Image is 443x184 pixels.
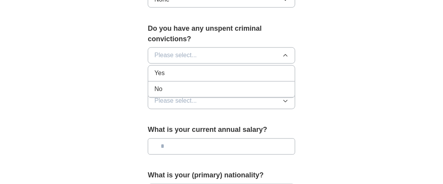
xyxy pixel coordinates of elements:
[154,51,197,60] span: Please select...
[148,170,295,181] label: What is your (primary) nationality?
[154,96,197,106] span: Please select...
[148,125,295,135] label: What is your current annual salary?
[154,85,162,94] span: No
[154,69,165,78] span: Yes
[148,93,295,109] button: Please select...
[148,47,295,64] button: Please select...
[148,23,295,44] label: Do you have any unspent criminal convictions?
